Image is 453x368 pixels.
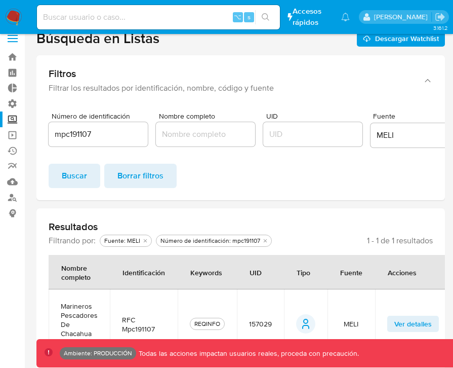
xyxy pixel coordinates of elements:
[293,6,331,27] span: Accesos rápidos
[433,24,448,32] span: 3.161.2
[374,12,431,22] p: marcoezequiel.morales@mercadolibre.com
[37,11,280,24] input: Buscar usuario o caso...
[234,12,241,22] span: ⌥
[255,10,276,24] button: search-icon
[341,13,350,21] a: Notificaciones
[248,12,251,22] span: s
[136,349,359,358] p: Todas las acciones impactan usuarios reales, proceda con precaución.
[64,351,132,355] p: Ambiente: PRODUCCIÓN
[435,12,445,22] a: Salir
